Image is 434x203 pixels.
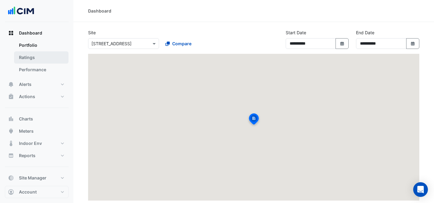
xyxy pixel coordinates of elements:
div: Open Intercom Messenger [413,182,428,197]
button: Reports [5,149,69,162]
span: Indoor Env [19,140,42,146]
app-icon: Meters [8,128,14,134]
button: Actions [5,90,69,103]
span: Actions [19,94,35,100]
button: Indoor Env [5,137,69,149]
app-icon: Indoor Env [8,140,14,146]
app-icon: Site Manager [8,175,14,181]
span: Dashboard [19,30,42,36]
label: Start Date [286,29,306,36]
button: Account [5,186,69,198]
button: Meters [5,125,69,137]
button: Charts [5,113,69,125]
app-icon: Charts [8,116,14,122]
button: Alerts [5,78,69,90]
div: Dashboard [5,39,69,78]
span: Site Manager [19,175,46,181]
fa-icon: Select Date [410,41,416,46]
a: Portfolio [14,39,69,51]
button: Compare [161,38,195,49]
img: Company Logo [7,5,35,17]
label: Site [88,29,96,36]
span: Charts [19,116,33,122]
span: Alerts [19,81,32,87]
span: Compare [172,40,191,47]
app-icon: Dashboard [8,30,14,36]
button: Dashboard [5,27,69,39]
a: Ratings [14,51,69,64]
fa-icon: Select Date [339,41,345,46]
span: Reports [19,153,35,159]
div: Dashboard [88,8,111,14]
app-icon: Reports [8,153,14,159]
app-icon: Actions [8,94,14,100]
app-icon: Alerts [8,81,14,87]
span: Account [19,189,37,195]
label: End Date [356,29,374,36]
button: Site Manager [5,172,69,184]
span: Meters [19,128,34,134]
a: Performance [14,64,69,76]
img: site-pin-selected.svg [247,113,261,127]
